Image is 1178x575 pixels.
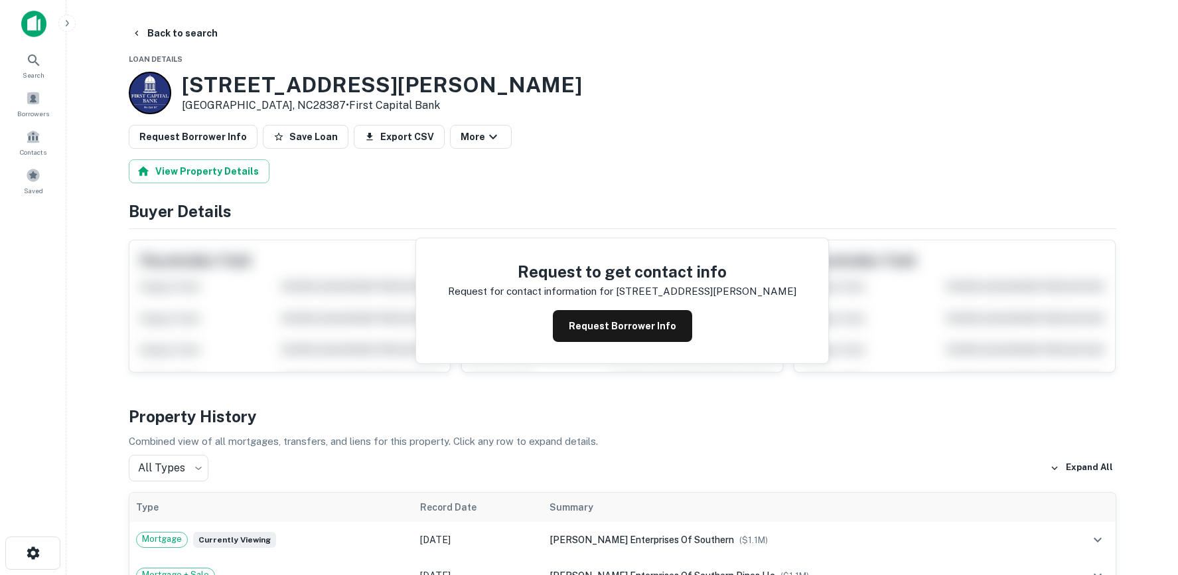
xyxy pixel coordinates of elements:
p: Combined view of all mortgages, transfers, and liens for this property. Click any row to expand d... [129,434,1116,450]
a: Saved [4,163,62,199]
td: [DATE] [413,522,543,558]
p: [GEOGRAPHIC_DATA], NC28387 • [182,98,582,114]
iframe: Chat Widget [1112,469,1178,533]
button: Back to search [126,21,223,45]
button: View Property Details [129,159,269,183]
p: Request for contact information for [448,284,613,299]
span: Mortgage [137,533,187,546]
span: Search [23,70,44,80]
h4: Property History [129,404,1116,428]
a: Borrowers [4,86,62,122]
span: Currently viewing [193,532,276,548]
a: Search [4,47,62,83]
a: First Capital Bank [349,99,440,112]
p: [STREET_ADDRESS][PERSON_NAME] [616,284,796,299]
h3: [STREET_ADDRESS][PERSON_NAME] [182,72,582,98]
span: Borrowers [17,108,49,119]
button: Save Loan [263,125,348,149]
button: expand row [1086,529,1109,551]
button: Request Borrower Info [129,125,258,149]
span: Contacts [20,147,46,157]
th: Record Date [413,493,543,522]
button: Export CSV [354,125,445,149]
span: [PERSON_NAME] enterprises of southern [550,534,734,545]
h4: Request to get contact info [448,260,796,284]
button: Expand All [1047,458,1116,478]
th: Type [129,493,414,522]
span: ($ 1.1M ) [739,535,768,545]
span: Saved [24,185,43,196]
button: Request Borrower Info [553,310,692,342]
h4: Buyer Details [129,199,1116,223]
a: Contacts [4,124,62,160]
th: Summary [543,493,1049,522]
img: capitalize-icon.png [21,11,46,37]
span: Loan Details [129,55,183,63]
div: All Types [129,455,208,481]
button: More [450,125,512,149]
